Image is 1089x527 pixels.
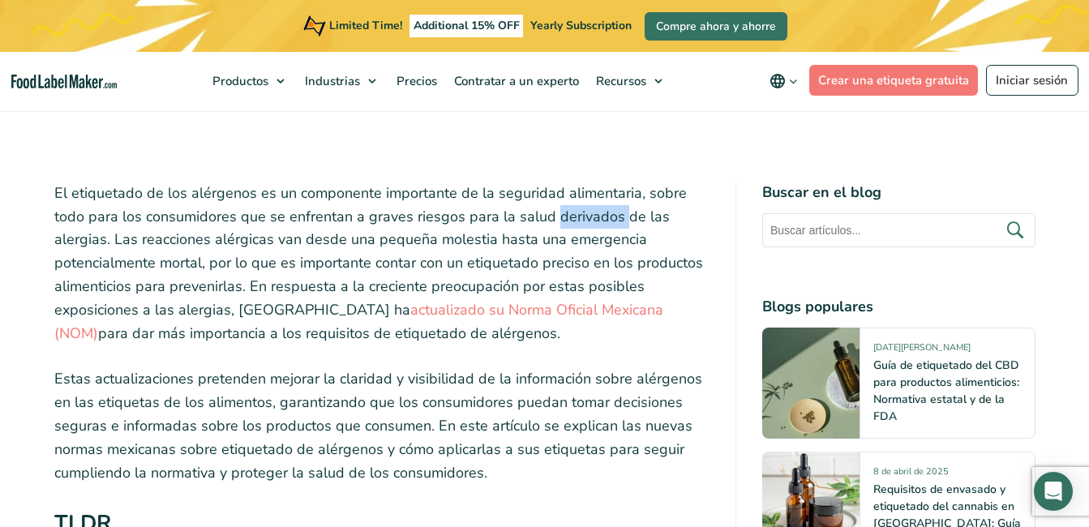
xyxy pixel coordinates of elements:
p: El etiquetado de los alérgenos es un componente importante de la seguridad alimentaria, sobre tod... [54,182,710,345]
a: Industrias [297,52,384,110]
a: actualizado su Norma Oficial Mexicana (NOM) [54,300,663,343]
a: Productos [204,52,293,110]
a: Iniciar sesión [986,65,1078,96]
h4: Blogs populares [762,296,1035,318]
span: Recursos [591,73,648,89]
span: [DATE][PERSON_NAME] [873,341,971,360]
span: Productos [208,73,270,89]
p: Estas actualizaciones pretenden mejorar la claridad y visibilidad de la información sobre alérgen... [54,367,710,484]
a: Guía de etiquetado del CBD para productos alimenticios: Normativa estatal y de la FDA [873,358,1019,424]
input: Buscar artículos... [762,213,1035,247]
a: Compre ahora y ahorre [645,12,787,41]
span: Limited Time! [329,18,402,33]
span: Additional 15% OFF [409,15,524,37]
span: Contratar a un experto [449,73,581,89]
span: Precios [392,73,439,89]
div: Open Intercom Messenger [1034,472,1073,511]
span: 8 de abril de 2025 [873,465,949,484]
h4: Buscar en el blog [762,182,1035,204]
a: Crear una etiqueta gratuita [809,65,979,96]
a: Recursos [588,52,671,110]
a: Contratar a un experto [446,52,584,110]
a: Precios [388,52,442,110]
span: Industrias [300,73,362,89]
span: Yearly Subscription [530,18,632,33]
